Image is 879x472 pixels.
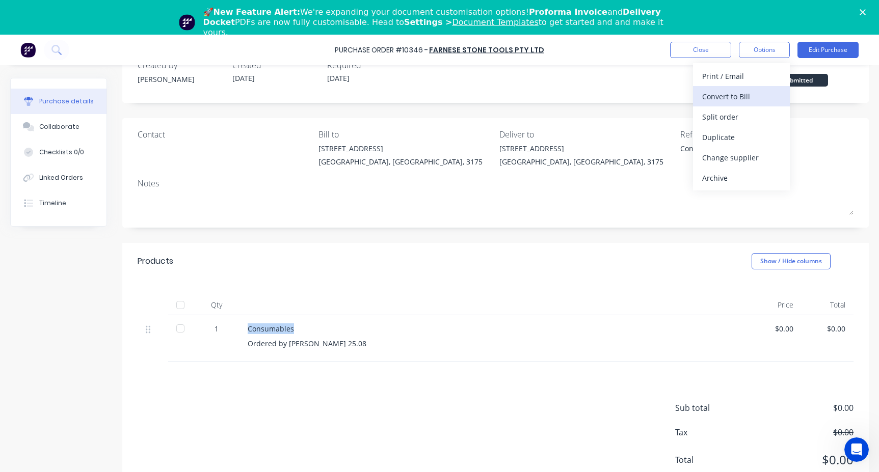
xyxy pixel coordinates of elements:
div: Purchase details [39,97,94,106]
div: [PERSON_NAME] [138,74,224,85]
button: Gif picker [32,334,40,342]
div: Split order [702,109,781,124]
div: $0.00 [757,323,793,334]
button: Print / Email [693,66,790,86]
button: Upload attachment [48,334,57,342]
span: $0.00 [752,402,854,414]
button: Purchase details [11,89,106,114]
div: Purchase Order #10346 - [335,45,428,55]
div: Print / Email [702,69,781,84]
span: Sub total [675,402,752,414]
button: Archive [693,168,790,188]
button: Split order [693,106,790,127]
textarea: Message… [9,312,195,329]
div: Archive [702,171,781,185]
div: Welcome to Factory! [16,80,159,90]
b: Settings > [404,17,539,27]
div: Close [179,4,197,22]
div: Created [232,59,319,71]
a: Farnese Stone Tools Pty Ltd [429,45,544,55]
div: Cathy says… [8,59,196,158]
textarea: Consumables 25.08 [680,143,808,166]
button: Close [670,42,731,58]
div: Hey [PERSON_NAME] 👋Welcome to Factory!Take a look around, and if you have any questions just let ... [8,59,167,136]
iframe: Intercom live chat [844,437,869,462]
button: Emoji picker [16,334,24,342]
div: [STREET_ADDRESS] [318,143,483,154]
div: Products [138,255,173,267]
div: $0.00 [810,323,846,334]
h1: [PERSON_NAME] [49,5,116,13]
div: 1 [202,323,231,334]
div: [GEOGRAPHIC_DATA], [GEOGRAPHIC_DATA], 3175 [499,156,663,167]
img: Profile image for Team [179,14,195,31]
div: Hey [PERSON_NAME] 👋 [16,65,159,75]
img: Factory [20,42,36,58]
button: Home [159,4,179,23]
div: Required [327,59,414,71]
b: Proforma Invoice [529,7,607,17]
div: Linked Orders [39,173,83,182]
div: Created by [138,59,224,71]
button: Send a message… [175,329,191,346]
img: Profile image for Cathy [29,6,45,22]
div: Contact [138,128,311,141]
button: Linked Orders [11,165,106,190]
button: Options [739,42,790,58]
div: Timeline [39,199,66,208]
button: Timeline [11,190,106,216]
div: Bill to [318,128,492,141]
div: Qty [194,295,239,315]
div: Submitted [767,74,828,87]
div: [STREET_ADDRESS] [499,143,663,154]
div: Collaborate [39,122,79,131]
div: Ordered by [PERSON_NAME] 25.08 [248,338,741,349]
div: Status [767,59,854,71]
span: Tax [675,426,752,438]
div: Close [860,9,870,15]
div: 🚀 We're expanding your document customisation options! and PDFs are now fully customisable. Head ... [203,7,684,38]
button: Collaborate [11,114,106,140]
button: Change supplier [693,147,790,168]
div: Consumables [248,323,741,334]
div: Convert to Bill [702,89,781,104]
div: Reference [680,128,854,141]
span: $0.00 [752,426,854,438]
div: Take a look around, and if you have any questions just let us know. [16,95,159,115]
span: Total [675,454,752,466]
p: Active 4h ago [49,13,95,23]
button: go back [7,4,26,23]
button: Checklists 0/0 [11,140,106,165]
b: New Feature Alert: [214,7,301,17]
div: Duplicate [702,130,781,145]
span: $0.00 [752,451,854,469]
div: [GEOGRAPHIC_DATA], [GEOGRAPHIC_DATA], 3175 [318,156,483,167]
b: Delivery Docket [203,7,661,27]
button: Show / Hide columns [752,253,831,269]
button: Edit Purchase [797,42,859,58]
button: Convert to Bill [693,86,790,106]
div: Price [749,295,802,315]
div: [PERSON_NAME] • [DATE] [16,138,96,144]
div: Notes [138,177,854,189]
div: Total [802,295,854,315]
div: [PERSON_NAME] [16,120,159,130]
button: Duplicate [693,127,790,147]
div: Checklists 0/0 [39,148,84,157]
div: Deliver to [499,128,673,141]
div: Change supplier [702,150,781,165]
a: Document Templates [452,17,538,27]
